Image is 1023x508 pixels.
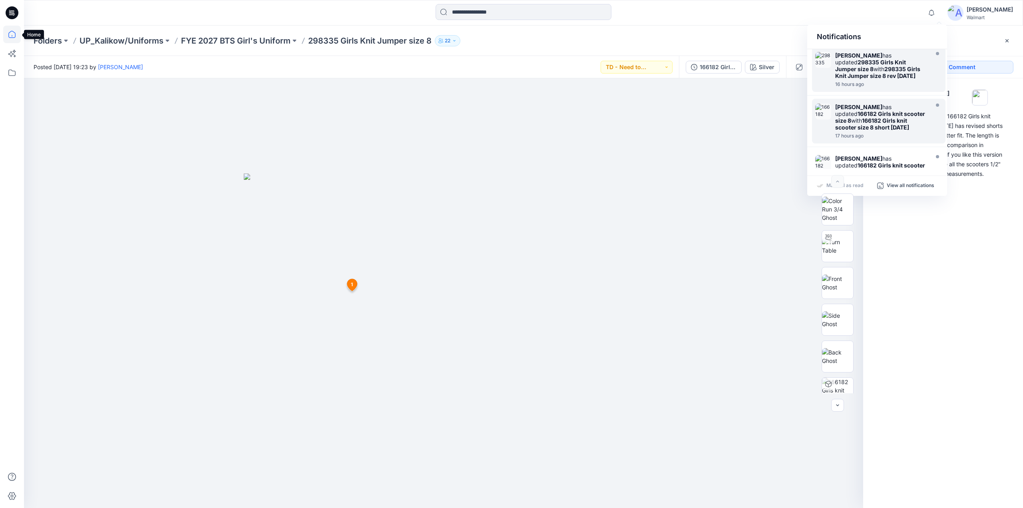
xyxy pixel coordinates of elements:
[700,63,736,72] div: 166182 Girls knit scooter size 8 short [DATE]
[822,238,853,255] img: Turn Table
[80,35,163,46] a: UP_Kalikow/Uniforms
[815,155,831,171] img: 166182 Girls knit scooter size 8
[835,162,925,175] strong: 166182 Girls knit scooter size 8
[759,63,774,72] div: Silver
[815,52,831,68] img: 298335 Girls Knit Jumper size 8 rev 8-12-25
[947,5,963,21] img: avatar
[435,35,460,46] button: 22
[835,155,882,162] strong: [PERSON_NAME]
[308,35,432,46] p: 298335 Girls Knit Jumper size 8
[822,311,853,328] img: Side Ghost
[835,169,907,182] strong: 166182 Girls knit scooter size 8
[822,275,853,291] img: Front Ghost
[98,64,143,70] a: [PERSON_NAME]
[745,61,780,74] button: Silver
[34,35,62,46] a: Folders
[967,14,1013,20] div: Walmart
[889,61,1013,74] button: Add Comment
[822,197,853,222] img: Color Run 3/4 Ghost
[835,133,927,139] div: Tuesday, August 12, 2025 19:27
[835,117,909,131] strong: 166182 Girls knit scooter size 8 short [DATE]
[34,63,143,71] span: Posted [DATE] 19:23 by
[445,36,450,45] p: 22
[835,155,927,182] div: has updated with
[835,52,882,59] strong: [PERSON_NAME]
[181,35,291,46] a: FYE 2027 BTS Girl's Uniform
[835,59,906,72] strong: 298335 Girls Knit Jumper size 8
[835,104,882,110] strong: [PERSON_NAME]
[835,52,927,79] div: has updated with
[686,61,742,74] button: 166182 Girls knit scooter size 8 short [DATE]
[822,348,853,365] img: Back Ghost
[835,82,927,87] div: Tuesday, August 12, 2025 20:42
[835,104,927,131] div: has updated with
[835,66,920,79] strong: 298335 Girls Knit Jumper size 8 rev [DATE]
[815,104,831,120] img: 166182 Girls knit scooter size 8 short 8-12-25
[807,25,947,49] div: Notifications
[835,110,925,124] strong: 166182 Girls knit scooter size 8
[967,5,1013,14] div: [PERSON_NAME]
[887,182,934,189] p: View all notifications
[822,378,853,409] img: 166182 Girls knit scooter size 8 short 8-12-25 Silver
[826,182,863,189] p: Mark all as read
